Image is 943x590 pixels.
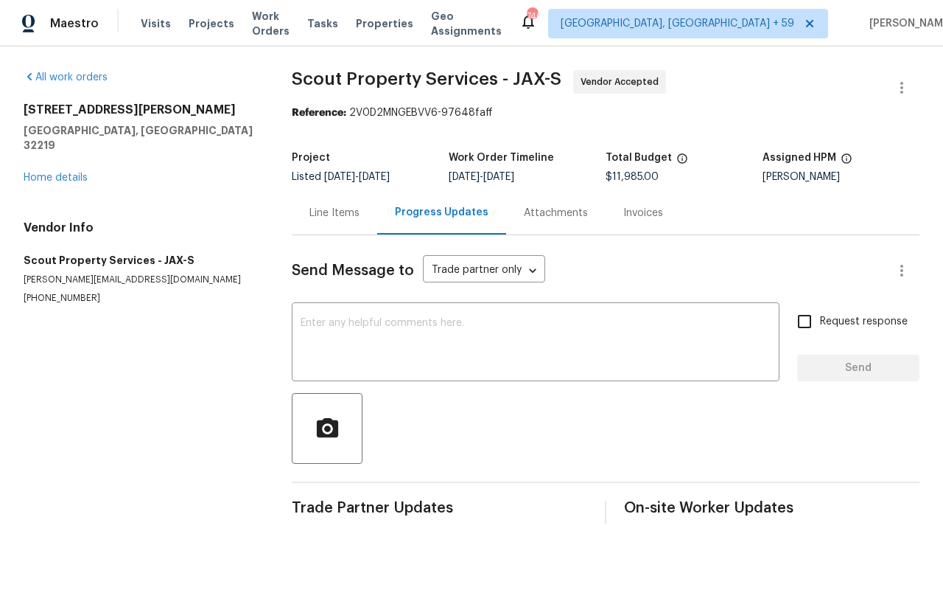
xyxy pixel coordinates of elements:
span: Listed [292,172,390,182]
span: Visits [141,16,171,31]
span: Geo Assignments [431,9,502,38]
div: Invoices [623,206,663,221]
span: - [324,172,390,182]
span: Request response [820,314,908,330]
span: [DATE] [449,172,480,182]
h5: Total Budget [606,153,672,163]
p: [PERSON_NAME][EMAIL_ADDRESS][DOMAIN_NAME] [24,274,256,286]
span: Tasks [307,18,338,29]
a: All work orders [24,72,108,83]
span: [GEOGRAPHIC_DATA], [GEOGRAPHIC_DATA] + 59 [561,16,794,31]
h5: Work Order Timeline [449,153,554,163]
span: Work Orders [252,9,290,38]
span: $11,985.00 [606,172,659,182]
span: Maestro [50,16,99,31]
span: - [449,172,514,182]
span: The total cost of line items that have been proposed by Opendoor. This sum includes line items th... [676,153,688,172]
span: Vendor Accepted [581,74,665,89]
div: Attachments [524,206,588,221]
span: [DATE] [483,172,514,182]
h5: [GEOGRAPHIC_DATA], [GEOGRAPHIC_DATA] 32219 [24,123,256,153]
h5: Scout Property Services - JAX-S [24,253,256,268]
span: [DATE] [359,172,390,182]
span: [DATE] [324,172,355,182]
span: On-site Worker Updates [624,501,919,516]
div: 2V0D2MNGEBVV6-97648faff [292,105,919,120]
p: [PHONE_NUMBER] [24,292,256,305]
h5: Assigned HPM [763,153,836,163]
div: 740 [527,9,537,24]
span: Send Message to [292,263,414,278]
span: The hpm assigned to this work order. [841,153,852,172]
div: Trade partner only [423,259,545,283]
div: Progress Updates [395,205,488,220]
span: Projects [189,16,234,31]
div: [PERSON_NAME] [763,172,919,182]
span: Trade Partner Updates [292,501,587,516]
div: Line Items [309,206,360,221]
span: Scout Property Services - JAX-S [292,70,561,88]
span: Properties [356,16,413,31]
h5: Project [292,153,330,163]
b: Reference: [292,108,346,118]
h2: [STREET_ADDRESS][PERSON_NAME] [24,103,256,117]
h4: Vendor Info [24,221,256,235]
a: Home details [24,173,88,183]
